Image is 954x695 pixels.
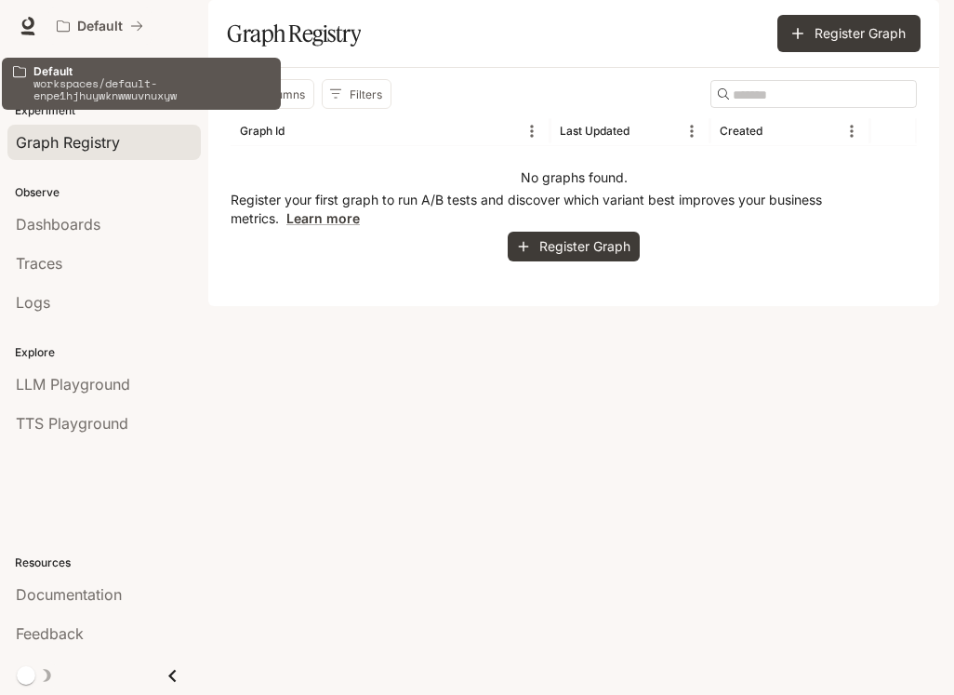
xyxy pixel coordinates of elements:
button: Register Graph [777,15,921,52]
button: Show filters [322,79,391,109]
div: Graph Id [240,124,285,138]
button: All workspaces [48,7,152,45]
p: Default [33,65,270,77]
p: Register your first graph to run A/B tests and discover which variant best improves your business... [231,191,917,228]
h1: Graph Registry [227,15,361,52]
button: Sort [631,117,659,145]
div: Last Updated [560,124,629,138]
button: Menu [678,117,706,145]
button: Menu [518,117,546,145]
button: Register Graph [508,232,640,262]
button: Sort [764,117,792,145]
p: Default [77,19,123,34]
div: Search [710,80,917,108]
button: Menu [838,117,866,145]
p: No graphs found. [521,168,628,187]
div: Created [720,124,762,138]
p: workspaces/default-enpe1hjhuywknwwuvnuxyw [33,77,270,101]
button: Sort [286,117,314,145]
a: Learn more [286,210,360,226]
